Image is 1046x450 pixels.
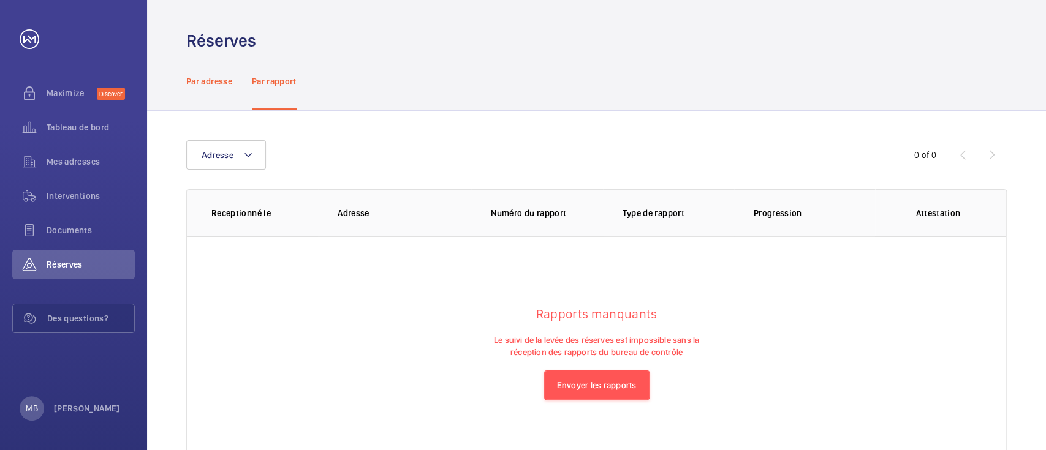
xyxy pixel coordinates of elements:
button: Adresse [186,140,266,170]
span: Des questions? [47,312,134,324]
p: Type de rapport [623,207,734,219]
p: Par rapport [252,75,297,88]
p: Progression [754,207,875,219]
span: Réserves [47,258,135,271]
p: Numéro du rapport [491,207,602,219]
span: Interventions [47,190,135,202]
p: Attestation [895,207,982,219]
p: Adresse [338,207,471,219]
p: Le suivi de la levée des réserves est impossible sans la réception des rapports du bureau de cont... [480,334,713,370]
span: Maximize [47,87,97,99]
p: MB [26,402,37,414]
span: Adresse [202,150,233,160]
p: Receptionné le [211,207,318,219]
span: Tableau de bord [47,121,135,133]
button: Envoyer les rapports [544,370,650,400]
span: Mes adresses [47,156,135,168]
p: Par adresse [186,75,232,88]
p: [PERSON_NAME] [54,402,120,414]
h4: Rapports manquants [480,306,713,334]
h1: Réserves [186,29,256,52]
span: Documents [47,224,135,236]
div: 0 of 0 [914,149,936,161]
span: Discover [97,88,125,100]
